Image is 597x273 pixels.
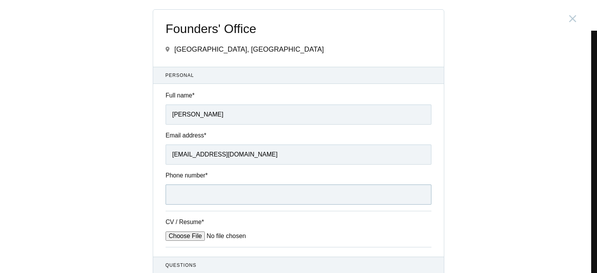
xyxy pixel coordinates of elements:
label: Phone number [166,171,431,180]
span: Questions [166,262,432,269]
label: Email address [166,131,431,140]
label: Full name [166,91,431,100]
span: [GEOGRAPHIC_DATA], [GEOGRAPHIC_DATA] [174,45,324,53]
span: Personal [166,72,432,79]
label: CV / Resume [166,217,224,226]
span: Founders' Office [166,22,431,36]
